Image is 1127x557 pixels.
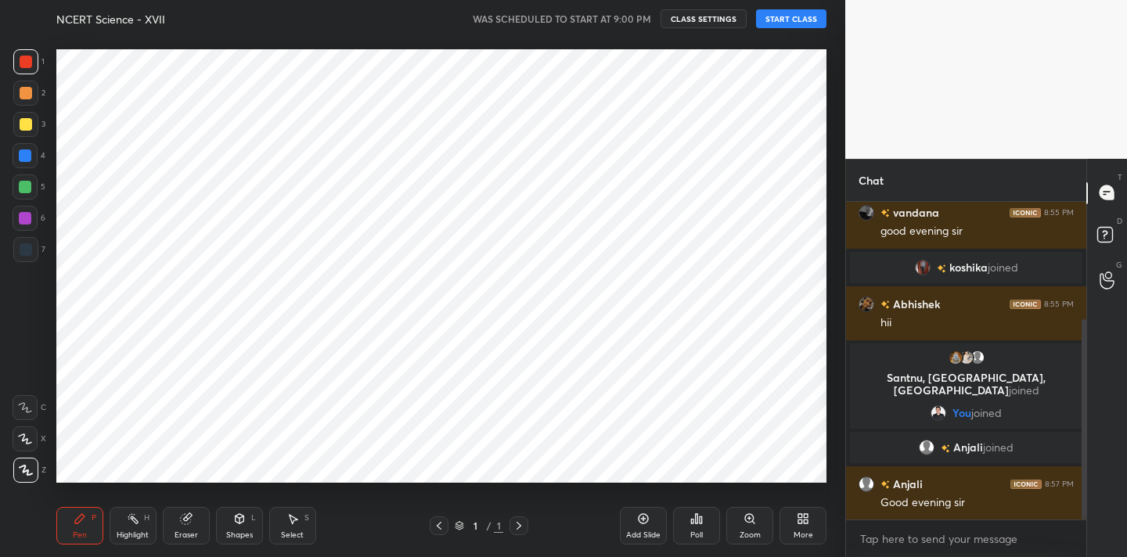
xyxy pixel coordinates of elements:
div: Shapes [226,531,253,539]
img: 618833939c404411bcd97c02eb496a2a.jpg [915,260,931,275]
div: H [144,514,149,522]
div: 5 [13,174,45,199]
button: CLASS SETTINGS [661,9,747,28]
div: / [486,521,491,530]
h6: Abhishek [890,296,940,312]
div: 7 [13,237,45,262]
img: 8493f401699047e6a3b570aa3df464a3.jpg [859,296,874,311]
div: Highlight [117,531,149,539]
img: 09a1bb633dd249f2a2c8cf568a24d1b1.jpg [931,405,946,421]
p: Santnu, [GEOGRAPHIC_DATA], [GEOGRAPHIC_DATA] [859,372,1073,397]
img: 677622c30a0f4b739f456a1bba4a432d.jpg [859,204,874,220]
p: T [1118,171,1122,183]
p: Chat [846,160,896,201]
div: C [13,395,46,420]
img: 68bf5fbc75e74adf8bfa229c22c18cb7.jpg [959,350,974,365]
img: default.png [919,440,934,455]
div: grid [846,202,1086,520]
img: no-rating-badge.077c3623.svg [937,264,946,272]
img: no-rating-badge.077c3623.svg [941,444,950,452]
div: X [13,426,46,451]
img: no-rating-badge.077c3623.svg [880,480,890,489]
h5: WAS SCHEDULED TO START AT 9:00 PM [473,12,651,26]
p: G [1116,259,1122,271]
span: Anjali [953,441,983,454]
h6: vandana [890,204,939,221]
div: Good evening sir [880,495,1074,511]
span: joined [988,261,1018,274]
div: More [794,531,813,539]
img: iconic-dark.1390631f.png [1010,299,1041,308]
img: iconic-dark.1390631f.png [1010,207,1041,217]
div: 1 [494,519,503,533]
div: 8:57 PM [1045,479,1074,488]
div: 1 [13,49,45,74]
div: L [251,514,256,522]
div: Add Slide [626,531,661,539]
div: 8:55 PM [1044,207,1074,217]
div: 1 [467,521,483,530]
div: 3 [13,112,45,137]
img: 1ea6cc85c1fc4b71b2604535473ed748.jpg [948,350,963,365]
button: START CLASS [756,9,826,28]
span: joined [1009,383,1039,397]
div: Poll [690,531,703,539]
img: default.png [970,350,985,365]
img: default.png [859,476,874,491]
div: Eraser [175,531,198,539]
div: Pen [73,531,87,539]
div: good evening sir [880,224,1074,239]
div: Select [281,531,304,539]
span: koshika [949,261,988,274]
p: D [1117,215,1122,227]
div: Zoom [740,531,761,539]
div: 8:55 PM [1044,299,1074,308]
div: P [92,514,96,522]
span: joined [971,407,1002,419]
span: joined [983,441,1014,454]
div: 4 [13,143,45,168]
div: S [304,514,309,522]
img: no-rating-badge.077c3623.svg [880,300,890,309]
div: 2 [13,81,45,106]
div: 6 [13,206,45,231]
img: no-rating-badge.077c3623.svg [880,209,890,217]
div: Z [13,458,46,483]
span: You [952,407,971,419]
h6: Anjali [890,476,923,492]
img: iconic-dark.1390631f.png [1010,479,1042,488]
div: hii [880,315,1074,331]
h4: NCERT Science - XVII [56,12,165,27]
